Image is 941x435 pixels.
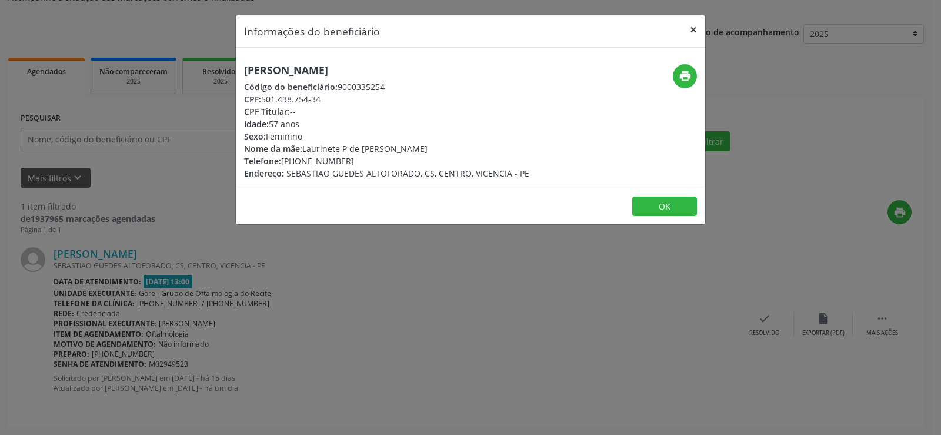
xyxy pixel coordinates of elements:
div: [PHONE_NUMBER] [244,155,529,167]
div: 9000335254 [244,81,529,93]
button: OK [632,197,697,217]
h5: [PERSON_NAME] [244,64,529,77]
span: Sexo: [244,131,266,142]
i: print [679,69,692,82]
span: CPF: [244,94,261,105]
div: Feminino [244,130,529,142]
span: Endereço: [244,168,284,179]
span: Nome da mãe: [244,143,302,154]
span: SEBASTIAO GUEDES ALTOFORADO, CS, CENTRO, VICENCIA - PE [286,168,529,179]
div: -- [244,105,529,118]
span: Idade: [244,118,269,129]
span: Código do beneficiário: [244,81,338,92]
h5: Informações do beneficiário [244,24,380,39]
button: Close [682,15,705,44]
button: print [673,64,697,88]
span: Telefone: [244,155,281,167]
span: CPF Titular: [244,106,290,117]
div: Laurinete P de [PERSON_NAME] [244,142,529,155]
div: 501.438.754-34 [244,93,529,105]
div: 57 anos [244,118,529,130]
